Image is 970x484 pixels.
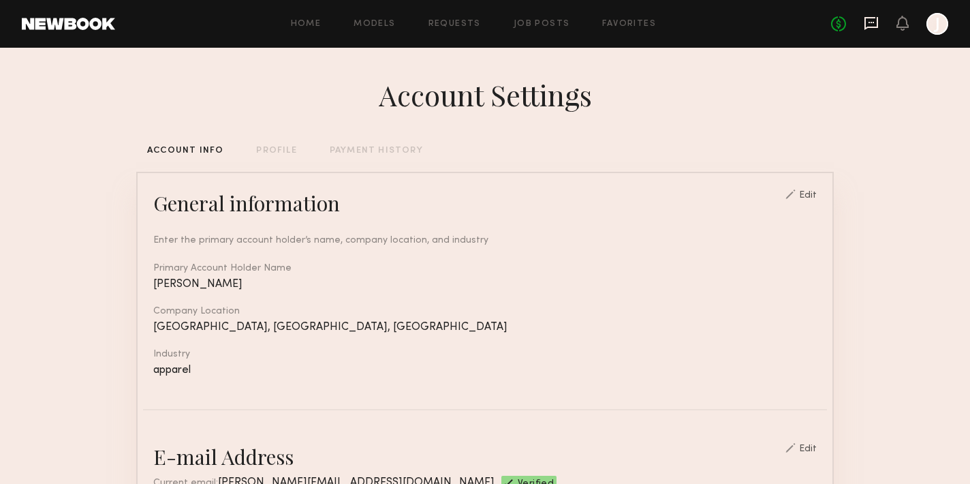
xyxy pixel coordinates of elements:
[926,13,948,35] a: J
[147,147,223,155] div: ACCOUNT INFO
[428,20,481,29] a: Requests
[153,322,817,333] div: [GEOGRAPHIC_DATA], [GEOGRAPHIC_DATA], [GEOGRAPHIC_DATA]
[354,20,395,29] a: Models
[379,76,592,114] div: Account Settings
[514,20,570,29] a: Job Posts
[256,147,296,155] div: PROFILE
[153,307,817,316] div: Company Location
[153,443,294,470] div: E-mail Address
[153,365,817,376] div: apparel
[291,20,322,29] a: Home
[799,444,817,454] div: Edit
[153,279,817,290] div: [PERSON_NAME]
[602,20,656,29] a: Favorites
[153,350,817,359] div: Industry
[330,147,423,155] div: PAYMENT HISTORY
[799,191,817,200] div: Edit
[153,264,817,273] div: Primary Account Holder Name
[153,190,340,217] div: General information
[153,233,817,247] div: Enter the primary account holder’s name, company location, and industry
